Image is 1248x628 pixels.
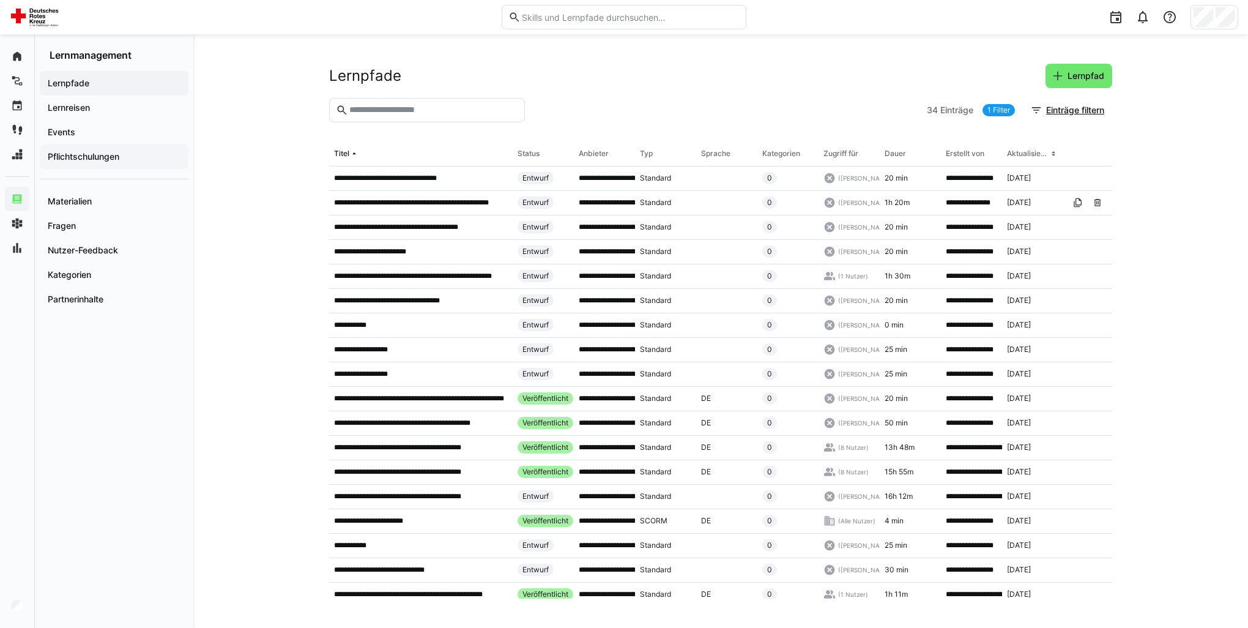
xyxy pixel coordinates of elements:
[767,467,772,477] span: 0
[767,320,772,330] span: 0
[334,149,349,159] div: Titel
[885,296,908,305] span: 20 min
[522,222,549,232] span: Entwurf
[640,467,671,477] span: Standard
[767,540,772,550] span: 0
[1024,98,1112,122] button: Einträge filtern
[838,174,894,182] span: ([PERSON_NAME])
[640,247,671,256] span: Standard
[522,198,549,207] span: Entwurf
[838,468,869,476] span: (8 Nutzer)
[1007,394,1031,403] span: [DATE]
[522,247,549,256] span: Entwurf
[767,222,772,232] span: 0
[885,540,907,550] span: 25 min
[767,369,772,379] span: 0
[522,271,549,281] span: Entwurf
[838,345,894,354] span: ([PERSON_NAME])
[767,271,772,281] span: 0
[701,443,711,452] span: DE
[946,149,984,159] div: Erstellt von
[885,565,908,575] span: 30 min
[1007,589,1031,599] span: [DATE]
[823,149,858,159] div: Zugriff für
[522,173,549,183] span: Entwurf
[701,467,711,477] span: DE
[1007,516,1031,526] span: [DATE]
[767,492,772,501] span: 0
[521,12,740,23] input: Skills und Lernpfade durchsuchen…
[522,565,549,575] span: Entwurf
[1066,70,1106,82] span: Lernpfad
[1007,320,1031,330] span: [DATE]
[1007,271,1031,281] span: [DATE]
[1007,149,1049,159] div: Aktualisiert am
[640,418,671,428] span: Standard
[640,565,671,575] span: Standard
[522,418,568,428] span: Veröffentlicht
[838,419,894,427] span: ([PERSON_NAME])
[885,149,906,159] div: Dauer
[767,247,772,256] span: 0
[838,541,894,550] span: ([PERSON_NAME])
[1007,565,1031,575] span: [DATE]
[838,198,894,207] span: ([PERSON_NAME])
[885,443,915,452] span: 13h 48m
[640,369,671,379] span: Standard
[767,443,772,452] span: 0
[701,516,711,526] span: DE
[927,104,938,116] span: 34
[885,222,908,232] span: 20 min
[885,345,907,354] span: 25 min
[522,467,568,477] span: Veröffentlicht
[640,589,671,599] span: Standard
[838,443,869,452] span: (8 Nutzer)
[767,565,772,575] span: 0
[640,540,671,550] span: Standard
[522,394,568,403] span: Veröffentlicht
[640,516,667,526] span: SCORM
[767,516,772,526] span: 0
[1007,418,1031,428] span: [DATE]
[1007,443,1031,452] span: [DATE]
[1044,104,1106,116] span: Einträge filtern
[522,369,549,379] span: Entwurf
[767,296,772,305] span: 0
[1007,173,1031,183] span: [DATE]
[640,320,671,330] span: Standard
[940,104,973,116] span: Einträge
[522,320,549,330] span: Entwurf
[1007,467,1031,477] span: [DATE]
[1007,345,1031,354] span: [DATE]
[885,271,910,281] span: 1h 30m
[522,345,549,354] span: Entwurf
[701,418,711,428] span: DE
[1007,540,1031,550] span: [DATE]
[1007,198,1031,207] span: [DATE]
[838,370,894,378] span: ([PERSON_NAME])
[522,540,549,550] span: Entwurf
[522,492,549,501] span: Entwurf
[1007,492,1031,501] span: [DATE]
[701,589,711,599] span: DE
[885,173,908,183] span: 20 min
[982,104,1015,116] a: 1 Filter
[838,247,894,256] span: ([PERSON_NAME])
[885,589,908,599] span: 1h 11m
[767,198,772,207] span: 0
[640,271,671,281] span: Standard
[838,272,868,280] span: (1 Nutzer)
[579,149,609,159] div: Anbieter
[1046,64,1112,88] button: Lernpfad
[640,345,671,354] span: Standard
[522,516,568,526] span: Veröffentlicht
[518,149,540,159] div: Status
[1007,369,1031,379] span: [DATE]
[762,149,800,159] div: Kategorien
[640,443,671,452] span: Standard
[767,394,772,403] span: 0
[640,296,671,305] span: Standard
[640,173,671,183] span: Standard
[767,345,772,354] span: 0
[885,492,913,501] span: 16h 12m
